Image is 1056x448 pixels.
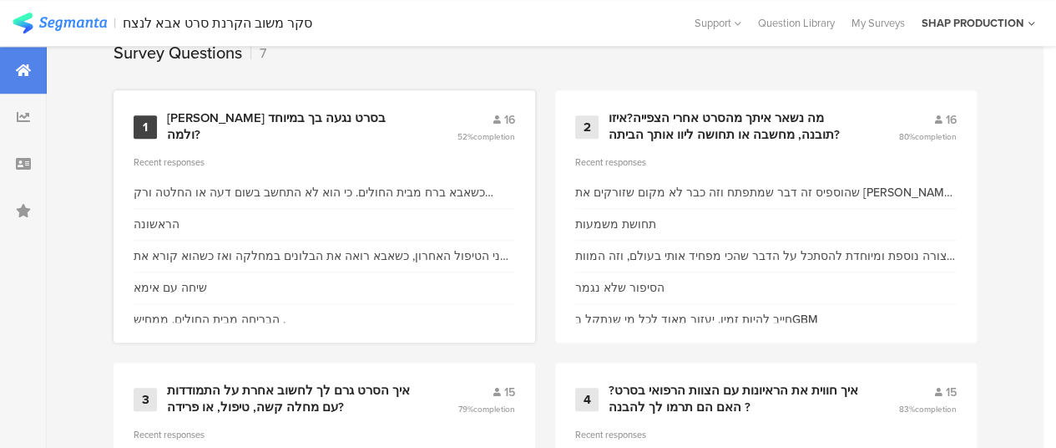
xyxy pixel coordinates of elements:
[458,403,515,415] span: 79%
[134,311,285,328] div: הבריחה מבית החולים. ממחיש .
[575,388,599,411] div: 4
[843,15,913,31] a: My Surveys
[575,155,957,169] div: Recent responses
[167,383,417,415] div: איך הסרט גרם לך לחשוב אחרת על התמודדות עם מחלה קשה, טיפול, או פרידה?
[114,40,242,65] div: Survey Questions
[915,403,957,415] span: completion
[946,111,957,129] span: 16
[250,43,266,63] div: 7
[473,403,515,415] span: completion
[609,383,858,415] div: איך חווית את הראיונות עם הצוות הרפואי בסרט?האם הם תרמו לך להבנה ?
[134,279,207,297] div: שיחה עם אימא
[13,13,107,33] img: segmanta logo
[457,130,515,143] span: 52%
[946,384,957,401] span: 15
[750,15,843,31] a: Question Library
[575,115,599,139] div: 2
[473,130,515,143] span: completion
[575,279,664,297] div: הסיפור שלא נגמר
[575,247,957,265] div: צורה נוספת ומיוחדת להסתכל על הדבר שהכי מפחיד אותי בעולם, וזה המוות של ההורים
[915,130,957,143] span: completion
[575,216,656,233] div: תחושת משמעות
[922,15,1023,31] div: SHAP PRODUCTION
[134,388,157,411] div: 3
[504,384,515,401] span: 15
[575,428,957,441] div: Recent responses
[134,184,515,201] div: כשאבא ברח מבית החולים. כי הוא לא התחשב בשום דעה או החלטה ורק הקשיב לבטן [PERSON_NAME]. אני מאד מא...
[167,110,417,143] div: [PERSON_NAME] בסרט נגעה בך במיוחד ולמה?
[899,403,957,415] span: 83%
[123,15,312,31] div: סקר משוב הקרנת סרט אבא לנצח
[134,115,157,139] div: 1
[134,216,179,233] div: הראשונה
[609,110,858,143] div: מה נשאר איתך מהסרט אחרי הצפייה?איזו תובנה, מחשבה או תחושה ליוו אותך הביתה?
[134,247,515,265] div: לפני הטיפול האחרון, כשאבא רואה את הבלונים במחלקה ואז כשהוא קורא את הברכה שטל רשם ורואים שזה מרגש ...
[575,184,957,201] div: שהוספיס זה דבר שמתפתח וזה כבר לא מקום שזורקים את [PERSON_NAME] למות, אלא יש מעטפת שמתחשבת באדם וב...
[114,13,116,33] div: |
[575,311,818,328] div: חייב להיות זמין. יעזור מאוד לכל מי שנתקל בGBM
[504,111,515,129] span: 16
[134,428,515,441] div: Recent responses
[899,130,957,143] span: 80%
[134,155,515,169] div: Recent responses
[695,10,741,36] div: Support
